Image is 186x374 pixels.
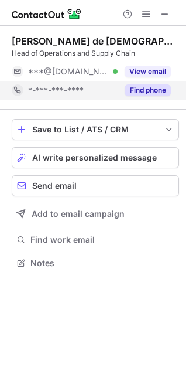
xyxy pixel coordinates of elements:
[12,35,179,47] div: [PERSON_NAME] de [DEMOGRAPHIC_DATA][PERSON_NAME]
[12,175,179,196] button: Send email
[32,181,77,191] span: Send email
[12,7,82,21] img: ContactOut v5.3.10
[12,232,179,248] button: Find work email
[32,125,159,134] div: Save to List / ATS / CRM
[12,119,179,140] button: save-profile-one-click
[32,153,157,162] span: AI write personalized message
[30,234,174,245] span: Find work email
[12,147,179,168] button: AI write personalized message
[12,203,179,225] button: Add to email campaign
[125,84,171,96] button: Reveal Button
[28,66,109,77] span: ***@[DOMAIN_NAME]
[12,255,179,271] button: Notes
[30,258,174,268] span: Notes
[125,66,171,77] button: Reveal Button
[12,48,179,59] div: Head of Operations and Supply Chain
[32,209,125,219] span: Add to email campaign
